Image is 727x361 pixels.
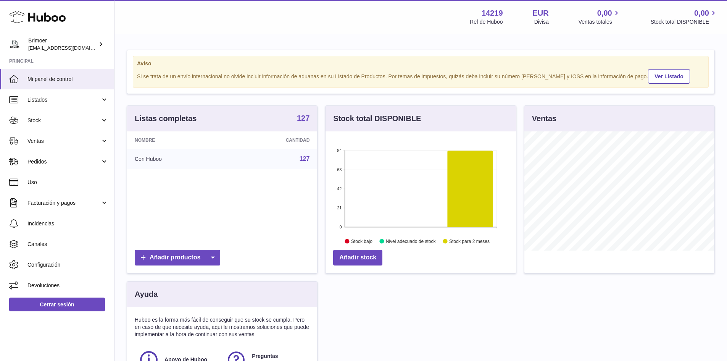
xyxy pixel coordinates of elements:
strong: Aviso [137,60,704,67]
a: 0,00 Stock total DISPONIBLE [651,8,718,26]
span: Uso [27,179,108,186]
span: 0,00 [694,8,709,18]
text: 84 [337,148,342,153]
text: 21 [337,206,342,210]
strong: EUR [533,8,549,18]
h3: Ventas [532,113,556,124]
th: Nombre [127,131,226,149]
span: Incidencias [27,220,108,227]
h3: Listas completas [135,113,197,124]
h3: Ayuda [135,289,158,299]
span: Pedidos [27,158,100,165]
span: Ventas totales [579,18,621,26]
div: Ref de Huboo [470,18,503,26]
span: [EMAIL_ADDRESS][DOMAIN_NAME] [28,45,112,51]
span: Devoluciones [27,282,108,289]
text: 42 [337,186,342,191]
strong: 14219 [482,8,503,18]
th: Cantidad [226,131,318,149]
td: Con Huboo [127,149,226,169]
h3: Stock total DISPONIBLE [333,113,421,124]
img: oroses@renuevo.es [9,39,21,50]
a: Añadir stock [333,250,382,265]
a: 127 [300,155,310,162]
strong: 127 [297,114,309,122]
text: Stock para 2 meses [449,239,490,244]
span: Configuración [27,261,108,269]
span: Stock [27,117,100,124]
a: Ver Listado [648,69,690,84]
text: 63 [337,167,342,172]
a: Cerrar sesión [9,298,105,311]
text: 0 [340,225,342,229]
span: 0,00 [597,8,612,18]
div: Si se trata de un envío internacional no olvide incluir información de aduanas en su Listado de P... [137,68,704,84]
a: 0,00 Ventas totales [579,8,621,26]
span: Ventas [27,138,100,145]
a: 127 [297,114,309,123]
a: Añadir productos [135,250,220,265]
span: Mi panel de control [27,76,108,83]
span: Canales [27,241,108,248]
div: Divisa [534,18,549,26]
span: Listados [27,96,100,104]
p: Huboo es la forma más fácil de conseguir que su stock se cumpla. Pero en caso de que necesite ayu... [135,316,309,338]
text: Nivel adecuado de stock [386,239,436,244]
text: Stock bajo [351,239,372,244]
span: Stock total DISPONIBLE [651,18,718,26]
span: Facturación y pagos [27,199,100,207]
div: Brimoer [28,37,97,52]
